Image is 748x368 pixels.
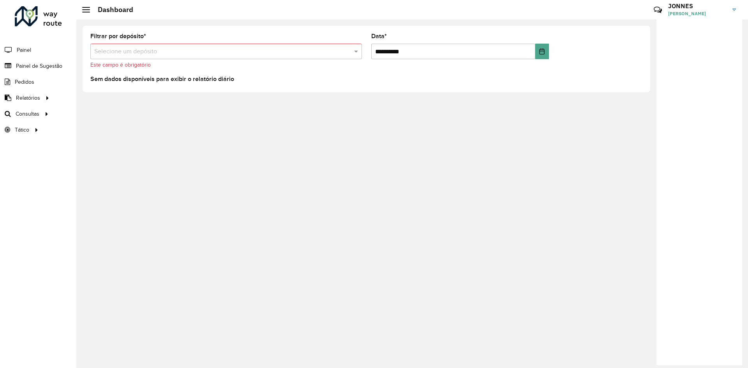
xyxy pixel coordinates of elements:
span: Tático [15,126,29,134]
label: Sem dados disponíveis para exibir o relatório diário [90,74,234,84]
span: [PERSON_NAME] [668,10,727,17]
button: Choose Date [535,44,549,59]
h2: Dashboard [90,5,133,14]
formly-validation-message: Este campo é obrigatório [90,62,151,68]
span: Painel [17,46,31,54]
label: Data [371,32,387,41]
h3: JONNES [668,2,727,10]
span: Consultas [16,110,39,118]
span: Relatórios [16,94,40,102]
label: Filtrar por depósito [90,32,146,41]
span: Painel de Sugestão [16,62,62,70]
a: Contato Rápido [649,2,666,18]
span: Pedidos [15,78,34,86]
